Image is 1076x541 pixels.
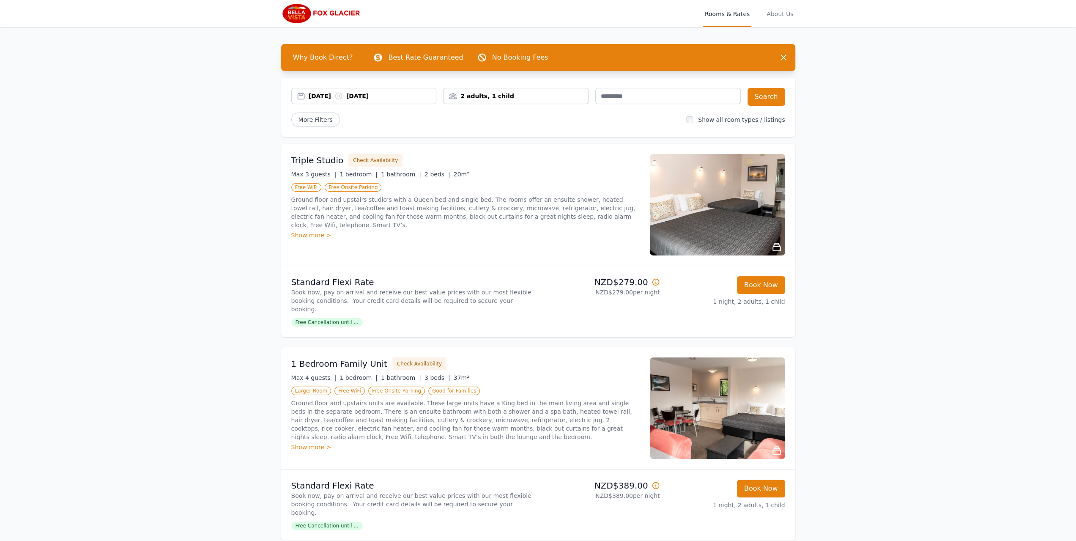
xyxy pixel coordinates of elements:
span: 1 bedroom | [340,374,378,381]
h3: 1 Bedroom Family Unit [291,358,387,370]
button: Check Availability [392,357,446,370]
button: Search [747,88,785,106]
p: NZD$389.00 per night [542,492,660,500]
button: Book Now [737,276,785,294]
span: 1 bathroom | [381,374,421,381]
div: Show more > [291,443,640,451]
p: NZD$279.00 per night [542,288,660,297]
p: Standard Flexi Rate [291,480,535,492]
span: 3 beds | [424,374,450,381]
p: NZD$389.00 [542,480,660,492]
span: 20m² [454,171,469,178]
span: 1 bathroom | [381,171,421,178]
p: Book now, pay on arrival and receive our best value prices with our most flexible booking conditi... [291,492,535,517]
span: Free WiFi [334,387,365,395]
span: Larger Room [291,387,331,395]
span: 2 beds | [424,171,450,178]
span: Free Cancellation until ... [291,522,363,530]
span: 1 bedroom | [340,171,378,178]
div: [DATE] [DATE] [309,92,436,100]
p: Ground floor and upstairs units are available. These large units have a King bed in the main livi... [291,399,640,441]
p: Best Rate Guaranteed [388,52,463,63]
p: Standard Flexi Rate [291,276,535,288]
span: Free Onsite Parking [325,183,381,192]
span: Free WiFi [291,183,322,192]
span: Good for Families [428,387,480,395]
span: Free Onsite Parking [368,387,425,395]
img: Bella Vista Fox Glacier [281,3,362,24]
label: Show all room types / listings [698,116,785,123]
p: No Booking Fees [492,52,548,63]
button: Check Availability [348,154,402,167]
span: Max 3 guests | [291,171,337,178]
button: Book Now [737,480,785,497]
h3: Triple Studio [291,154,344,166]
p: Book now, pay on arrival and receive our best value prices with our most flexible booking conditi... [291,288,535,313]
span: Free Cancellation until ... [291,318,363,327]
p: Ground floor and upstairs studio’s with a Queen bed and single bed. The rooms offer an ensuite sh... [291,195,640,229]
span: More Filters [291,113,340,127]
span: Max 4 guests | [291,374,337,381]
p: 1 night, 2 adults, 1 child [667,501,785,509]
p: 1 night, 2 adults, 1 child [667,297,785,306]
span: 37m² [454,374,469,381]
span: Why Book Direct? [286,49,360,66]
p: NZD$279.00 [542,276,660,288]
div: 2 adults, 1 child [444,92,588,100]
div: Show more > [291,231,640,239]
